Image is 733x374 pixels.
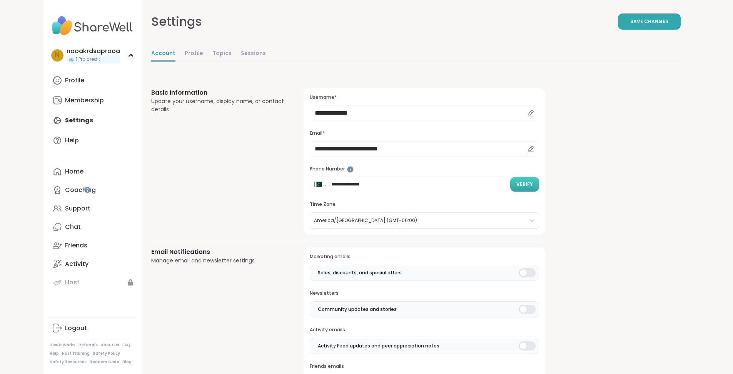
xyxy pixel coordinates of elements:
div: Coaching [65,186,96,194]
a: About Us [101,342,119,348]
div: Settings [151,12,202,31]
button: Save Changes [618,13,681,30]
h3: Basic Information [151,88,286,97]
a: Help [50,131,135,150]
a: Safety Resources [50,359,87,365]
h3: Phone Number [310,166,539,172]
a: Support [50,199,135,218]
a: Safety Policy [93,351,120,356]
a: Blog [122,359,132,365]
a: Topics [212,46,232,62]
div: Host [65,278,80,287]
a: Membership [50,91,135,110]
iframe: Spotlight [84,187,90,193]
div: Help [65,136,79,145]
div: Friends [65,241,87,250]
span: Verify [516,181,533,188]
h3: Marketing emails [310,254,539,260]
div: Chat [65,223,81,231]
span: n [55,50,60,60]
a: Friends [50,236,135,255]
div: Update your username, display name, or contact details [151,97,286,114]
span: Sales, discounts, and special offers [318,269,402,276]
div: Membership [65,96,104,105]
a: Sessions [241,46,266,62]
div: Support [65,204,90,213]
a: FAQ [122,342,130,348]
a: Home [50,162,135,181]
img: ShareWell Nav Logo [50,12,135,39]
a: Host [50,273,135,292]
h3: Username* [310,94,539,101]
div: Manage email and newsletter settings [151,257,286,265]
a: Chat [50,218,135,236]
span: Community updates and stories [318,306,397,313]
a: Account [151,46,175,62]
a: How It Works [50,342,75,348]
a: Referrals [78,342,98,348]
button: Verify [510,177,539,192]
h3: Email Notifications [151,247,286,257]
a: Profile [50,71,135,90]
span: Activity Feed updates and peer appreciation notes [318,342,439,349]
a: Activity [50,255,135,273]
a: Logout [50,319,135,337]
span: 1 Pro credit [76,56,100,63]
h3: Activity emails [310,327,539,333]
iframe: Spotlight [347,166,354,173]
div: Logout [65,324,87,332]
div: Home [65,167,83,176]
a: Help [50,351,59,356]
h3: Friends emails [310,363,539,370]
a: Redeem Code [90,359,119,365]
a: Coaching [50,181,135,199]
h3: Newsletters [310,290,539,297]
a: Profile [185,46,203,62]
div: Profile [65,76,84,85]
a: Host Training [62,351,90,356]
h3: Time Zone [310,201,539,208]
h3: Email* [310,130,539,137]
span: Save Changes [630,18,668,25]
div: nooakrdsaprooa [67,47,120,55]
div: Activity [65,260,88,268]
